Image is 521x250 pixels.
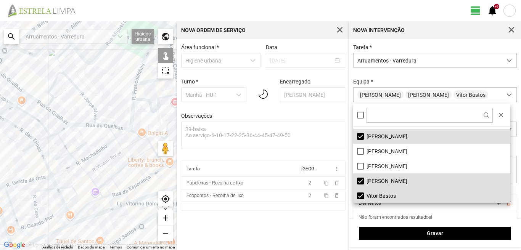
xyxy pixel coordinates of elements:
div: Não foram encontrados resultados! [359,215,432,220]
label: Tarefa * [353,44,372,50]
a: Abrir esta área no Google Maps (abre uma nova janela) [2,240,27,250]
button: Arraste o Pegman para o mapa para abrir o Street View [158,141,173,156]
img: file [5,4,84,18]
span: 2 [309,180,311,186]
span: content_copy [324,193,329,198]
div: touch_app [158,48,173,63]
div: add [158,210,173,226]
div: highlight_alt [158,63,173,79]
label: Área funcional * [181,44,219,50]
li: Vítor Bastos [353,188,510,203]
button: content_copy [324,192,330,199]
button: delete_outline [505,200,511,206]
span: [PERSON_NAME] [357,90,404,99]
span: Vítor Bastos [453,90,488,99]
li: Paulo Silva [353,144,510,159]
div: Higiene urbana [132,29,154,44]
div: public [158,29,173,44]
div: Ecopontos - Recolha de lixo [187,193,244,198]
li: Raul Peres [353,159,510,173]
img: Google [2,240,27,250]
a: Termos (abre num novo separador) [109,245,122,249]
div: Nova Ordem de Serviço [181,27,246,33]
li: Paula Pinto [353,129,510,144]
span: [PERSON_NAME] [367,178,407,184]
div: Nova intervenção [353,27,405,33]
span: more_vert [334,166,340,172]
span: Vítor Bastos [367,193,396,199]
div: remove [158,226,173,241]
div: my_location [158,191,173,207]
span: [PERSON_NAME] [367,133,407,139]
div: dropdown trigger [502,53,517,67]
span: [PERSON_NAME] [405,90,452,99]
div: [GEOGRAPHIC_DATA] [301,166,317,171]
span: [PERSON_NAME] [367,163,407,169]
button: content_copy [324,180,330,186]
span: notifications [487,5,498,16]
button: Dados do mapa [78,245,105,250]
span: [PERSON_NAME] [367,148,407,154]
span: content_copy [324,181,329,186]
div: Papeleiras - Recolha de lixo [187,180,243,186]
a: Comunicar um erro no mapa [127,245,175,249]
div: Tarefa [187,166,200,171]
label: Observações [181,113,212,119]
button: Gravar [359,227,511,240]
span: 2 [309,193,311,198]
label: Turno * [181,79,198,85]
div: +9 [494,4,499,9]
span: Gravar [363,230,507,236]
div: search [4,29,19,44]
span: Arruamentos - Varredura [354,53,502,67]
span: delete_outline [334,192,340,199]
span: view_day [470,5,481,16]
li: Vanda Marques [353,173,510,188]
img: 01n.svg [259,86,268,102]
label: Encarregado [280,79,310,85]
label: Data [266,44,277,50]
span: delete_outline [334,180,340,186]
label: Equipa * [353,79,373,85]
